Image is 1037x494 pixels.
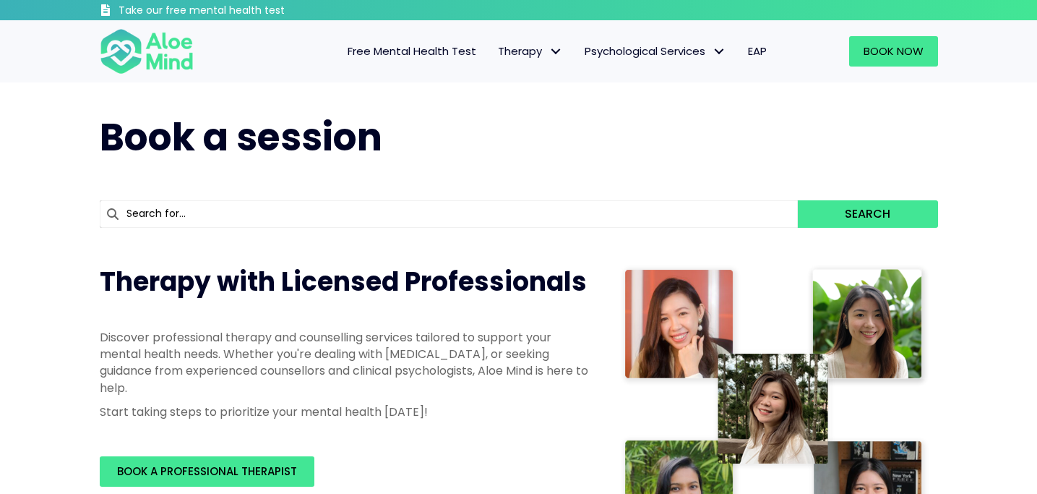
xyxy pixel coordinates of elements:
[574,36,737,67] a: Psychological ServicesPsychological Services: submenu
[100,200,799,228] input: Search for...
[849,36,938,67] a: Book Now
[100,111,382,163] span: Book a session
[100,404,591,420] p: Start taking steps to prioritize your mental health [DATE]!
[864,43,924,59] span: Book Now
[498,43,563,59] span: Therapy
[100,329,591,396] p: Discover professional therapy and counselling services tailored to support your mental health nee...
[100,263,587,300] span: Therapy with Licensed Professionals
[737,36,778,67] a: EAP
[337,36,487,67] a: Free Mental Health Test
[546,41,567,62] span: Therapy: submenu
[798,200,937,228] button: Search
[100,456,314,487] a: BOOK A PROFESSIONAL THERAPIST
[100,27,194,75] img: Aloe mind Logo
[117,464,297,479] span: BOOK A PROFESSIONAL THERAPIST
[748,43,767,59] span: EAP
[487,36,574,67] a: TherapyTherapy: submenu
[709,41,730,62] span: Psychological Services: submenu
[119,4,362,18] h3: Take our free mental health test
[100,4,362,20] a: Take our free mental health test
[348,43,476,59] span: Free Mental Health Test
[585,43,726,59] span: Psychological Services
[212,36,778,67] nav: Menu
